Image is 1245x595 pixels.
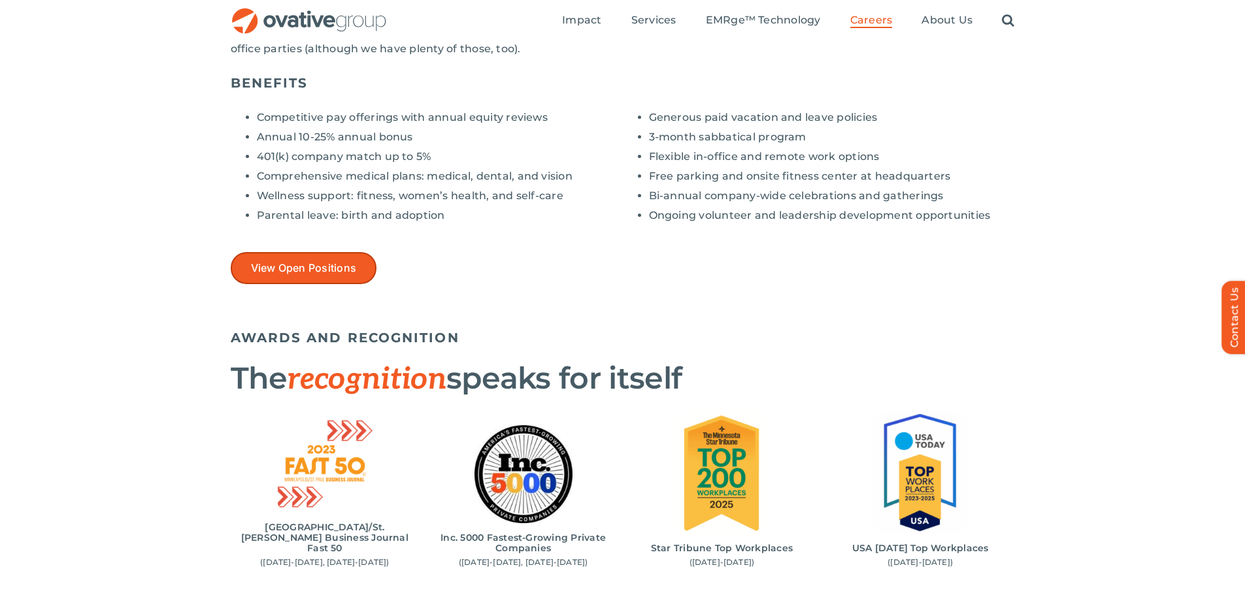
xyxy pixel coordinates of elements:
[231,75,1015,91] h5: BENEFITS
[251,262,357,274] span: View Open Positions
[231,415,420,568] div: 1 / 4
[649,131,1015,144] li: 3-month sabbatical program
[432,532,614,553] h6: Inc. 5000 Fastest-Growing Private Companies
[921,14,972,27] span: About Us
[706,14,821,28] a: EMRge™ Technology
[850,14,893,27] span: Careers
[631,14,676,28] a: Services
[257,209,623,222] li: Parental leave: birth and adoption
[649,209,1015,222] li: Ongoing volunteer and leadership development opportunities
[287,361,446,398] span: recognition
[231,362,1015,396] h2: The speaks for itself
[231,7,388,19] a: OG_Full_horizontal_RGB
[631,557,813,568] p: ([DATE]-[DATE])
[257,131,623,144] li: Annual 10-25% annual bonus
[257,111,623,124] li: Competitive pay offerings with annual equity reviews
[631,543,813,553] h6: Star Tribune Top Workplaces
[627,411,816,568] div: 3 / 4
[649,189,1015,202] li: Bi-annual company-wide celebrations and gatherings
[649,150,1015,163] li: Flexible in-office and remote work options
[826,411,1015,568] div: 4 / 4
[829,543,1012,553] h6: USA [DATE] Top Workplaces
[429,425,618,568] div: 2 / 4
[1002,14,1014,28] a: Search
[234,522,416,553] h6: [GEOGRAPHIC_DATA]/St. [PERSON_NAME] Business Journal Fast 50
[829,557,1012,568] p: ([DATE]-[DATE])
[231,252,377,284] a: View Open Positions
[234,557,416,568] p: ([DATE]-[DATE], [DATE]-[DATE])
[257,170,623,183] li: Comprehensive medical plans: medical, dental, and vision
[706,14,821,27] span: EMRge™ Technology
[649,111,1015,124] li: Generous paid vacation and leave policies
[850,14,893,28] a: Careers
[562,14,601,28] a: Impact
[231,330,1015,346] h5: AWARDS AND RECOGNITION
[257,189,623,202] li: Wellness support: fitness, women’s health, and self-care
[432,557,614,568] p: ([DATE]-[DATE], [DATE]-[DATE])
[649,170,1015,183] li: Free parking and onsite fitness center at headquarters
[257,150,623,163] li: 401(k) company match up to 5%
[231,29,1015,56] p: It’s common knowledge that you do great work when you’re taken care of. Our team enjoys benefits ...
[921,14,972,28] a: About Us
[562,14,601,27] span: Impact
[631,14,676,27] span: Services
